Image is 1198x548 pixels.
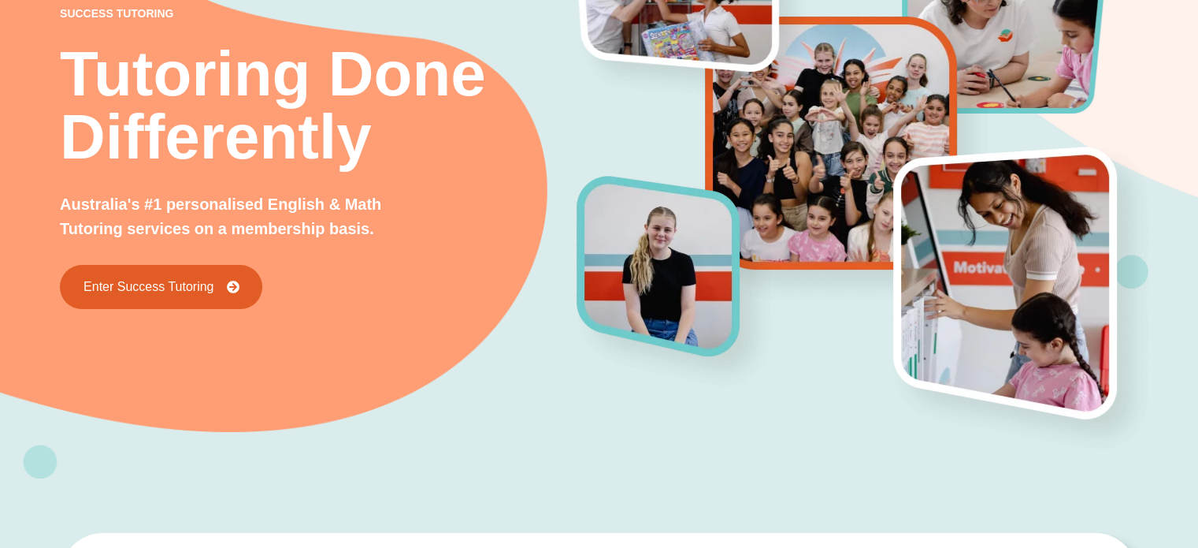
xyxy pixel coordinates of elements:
p: Australia's #1 personalised English & Math Tutoring services on a membership basis. [60,192,438,241]
p: success tutoring [60,8,577,19]
iframe: Chat Widget [936,371,1198,548]
h2: Tutoring Done Differently [60,43,577,169]
span: Enter Success Tutoring [83,281,213,293]
a: Enter Success Tutoring [60,265,262,309]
